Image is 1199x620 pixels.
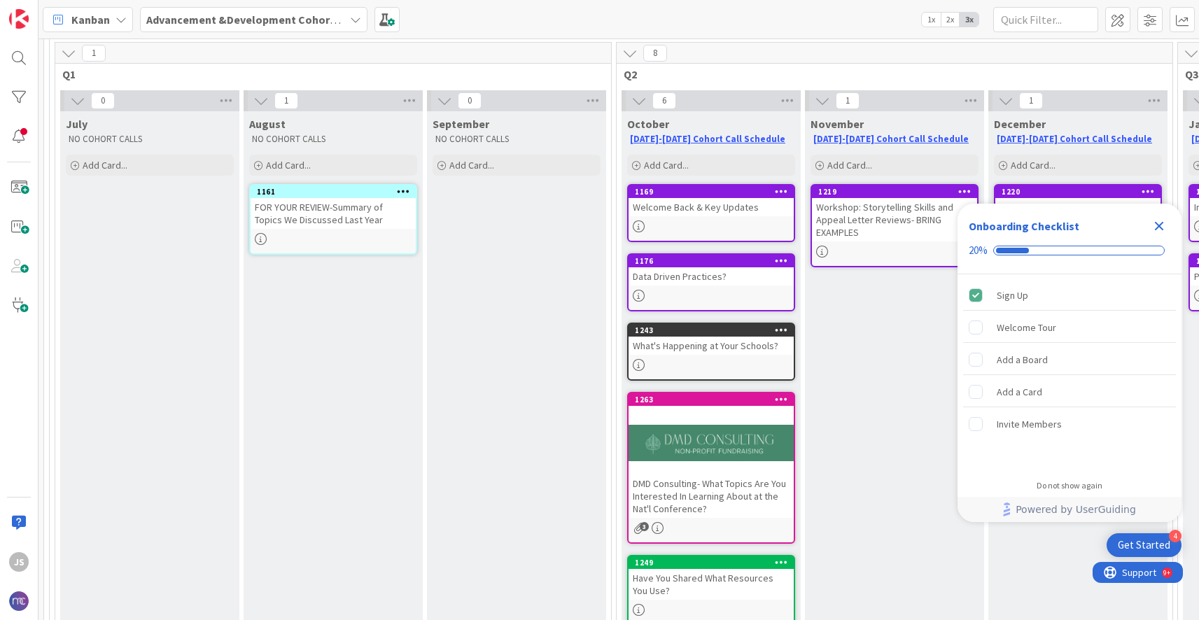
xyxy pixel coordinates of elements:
img: avatar [9,591,29,611]
span: 1 [1019,92,1043,109]
span: October [627,117,669,131]
span: 8 [643,45,667,62]
span: Add Card... [1011,159,1056,171]
span: 3x [960,13,979,27]
div: Have You Shared What Resources You Use? [629,569,794,600]
div: Open Get Started checklist, remaining modules: 4 [1107,533,1182,557]
span: Add Card... [644,159,689,171]
div: 20% [969,244,988,257]
div: Data Driven Practices? [629,267,794,286]
span: 1 [82,45,106,62]
div: 1249 [629,556,794,569]
p: NO COHORT CALLS [252,134,414,145]
div: Close Checklist [1148,215,1170,237]
div: 1263 [629,393,794,406]
div: 1176Data Driven Practices? [629,255,794,286]
div: 1263 [635,395,794,404]
div: Onboarding Checklist [969,218,1079,234]
span: July [66,117,87,131]
div: 9+ [71,6,78,17]
div: Invite Members is incomplete. [963,409,1176,439]
div: 1176 [629,255,794,267]
div: Sign Up is complete. [963,280,1176,311]
span: Q1 [62,67,594,81]
div: Invite Members [997,416,1062,432]
div: 1249 [635,558,794,568]
span: Support [29,2,64,19]
div: Checklist progress: 20% [969,244,1170,257]
div: Welcome Tour [997,319,1056,336]
div: 1220 [1002,187,1161,197]
span: Q2 [624,67,1155,81]
div: Add a Board [997,351,1048,368]
p: NO COHORT CALLS [69,134,231,145]
div: 1243 [635,325,794,335]
div: Do not show again [1037,480,1102,491]
div: Workshop: Storytelling Skills and Appeal Letter Reviews- BRING EXAMPLES [812,198,977,241]
span: Kanban [71,11,110,28]
a: [DATE]-[DATE] Cohort Call Schedule [630,133,785,145]
span: 1 [836,92,860,109]
div: 1169 [635,187,794,197]
div: What's Happening at Your Schools? [629,337,794,355]
span: 1x [922,13,941,27]
span: Powered by UserGuiding [1016,501,1136,518]
input: Quick Filter... [993,7,1098,32]
div: 1169Welcome Back & Key Updates [629,185,794,216]
div: 1263DMD Consulting- What Topics Are You Interested In Learning About at the Nat'l Conference? [629,393,794,518]
a: [DATE]-[DATE] Cohort Call Schedule [997,133,1152,145]
div: Welcome Tour is incomplete. [963,312,1176,343]
div: JS [9,552,29,572]
span: 3 [640,522,649,531]
div: Add a Card [997,383,1042,400]
div: 1176 [635,256,794,266]
span: November [811,117,864,131]
div: 1220 [995,185,1161,198]
img: Visit kanbanzone.com [9,9,29,29]
div: Donor Psychology [995,198,1161,216]
div: 4 [1169,530,1182,542]
div: Add a Board is incomplete. [963,344,1176,375]
div: Add a Card is incomplete. [963,376,1176,407]
div: 1161FOR YOUR REVIEW-Summary of Topics We Discussed Last Year [251,185,416,229]
div: Footer [958,497,1182,522]
p: NO COHORT CALLS [435,134,598,145]
div: Checklist Container [958,204,1182,522]
div: 1161 [251,185,416,198]
span: 6 [652,92,676,109]
span: Add Card... [266,159,311,171]
div: 1220Donor Psychology [995,185,1161,216]
span: Add Card... [827,159,872,171]
div: Get Started [1118,538,1170,552]
div: Checklist items [958,274,1182,471]
div: 1243What's Happening at Your Schools? [629,324,794,355]
span: Add Card... [449,159,494,171]
div: DMD Consulting- What Topics Are You Interested In Learning About at the Nat'l Conference? [629,474,794,518]
div: Sign Up [997,287,1028,304]
div: Welcome Back & Key Updates [629,198,794,216]
span: 0 [458,92,482,109]
span: 0 [91,92,115,109]
div: 1249Have You Shared What Resources You Use? [629,556,794,600]
a: Powered by UserGuiding [965,497,1175,522]
div: 1243 [629,324,794,337]
div: 1219 [812,185,977,198]
span: Add Card... [83,159,127,171]
div: 1161 [257,187,416,197]
span: December [994,117,1046,131]
span: September [433,117,489,131]
div: 1219 [818,187,977,197]
span: August [249,117,286,131]
a: [DATE]-[DATE] Cohort Call Schedule [813,133,969,145]
b: Advancement &Development Cohort Calls [146,13,363,27]
span: 2x [941,13,960,27]
div: 1169 [629,185,794,198]
div: FOR YOUR REVIEW-Summary of Topics We Discussed Last Year [251,198,416,229]
span: 1 [274,92,298,109]
div: 1219Workshop: Storytelling Skills and Appeal Letter Reviews- BRING EXAMPLES [812,185,977,241]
